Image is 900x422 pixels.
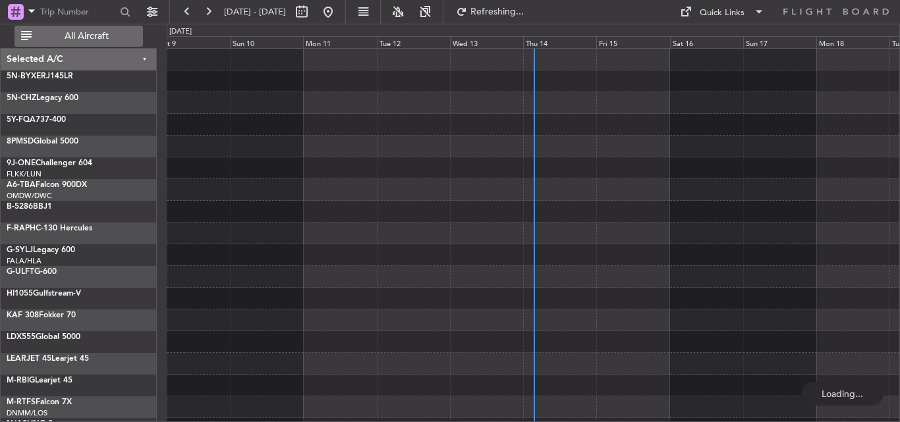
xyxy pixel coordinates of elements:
div: Quick Links [700,7,745,20]
span: HI1055 [7,290,33,298]
a: M-RBIGLearjet 45 [7,377,72,384]
span: A6-TBA [7,181,36,189]
a: 9J-ONEChallenger 604 [7,159,92,167]
a: FALA/HLA [7,256,42,266]
a: 5N-BYXERJ145LR [7,72,73,80]
span: 5N-BYX [7,72,36,80]
button: Refreshing... [450,1,529,22]
button: All Aircraft [14,26,143,47]
span: M-RTFS [7,398,36,406]
div: Sun 10 [230,36,303,48]
div: Thu 14 [523,36,596,48]
span: 8PMSD [7,138,34,145]
a: LEARJET 45Learjet 45 [7,355,89,363]
div: Mon 11 [303,36,376,48]
span: 5Y-FQA [7,116,36,124]
span: [DATE] - [DATE] [224,6,286,18]
a: OMDW/DWC [7,191,52,201]
div: Tue 12 [377,36,450,48]
div: [DATE] [169,26,192,38]
a: M-RTFSFalcon 7X [7,398,72,406]
a: G-SYLJLegacy 600 [7,246,75,254]
span: All Aircraft [34,32,139,41]
input: Trip Number [40,2,116,22]
div: Wed 13 [450,36,523,48]
a: 5Y-FQA737-400 [7,116,66,124]
a: A6-TBAFalcon 900DX [7,181,87,189]
div: Sat 9 [157,36,230,48]
div: Sat 16 [670,36,743,48]
span: M-RBIG [7,377,35,384]
a: LDX555Global 5000 [7,333,80,341]
a: 8PMSDGlobal 5000 [7,138,78,145]
span: LDX555 [7,333,36,341]
span: LEARJET 45 [7,355,51,363]
div: Mon 18 [816,36,889,48]
a: G-ULFTG-600 [7,268,57,276]
a: KAF 308Fokker 70 [7,311,76,319]
span: 5N-CHZ [7,94,36,102]
span: KAF 308 [7,311,39,319]
div: Fri 15 [596,36,669,48]
a: HI1055Gulfstream-V [7,290,81,298]
span: G-ULFT [7,268,34,276]
span: F-RAPH [7,224,36,232]
a: FLKK/LUN [7,169,42,179]
a: F-RAPHC-130 Hercules [7,224,92,232]
a: B-5286BBJ1 [7,203,52,211]
button: Quick Links [673,1,771,22]
span: 9J-ONE [7,159,36,167]
div: Sun 17 [743,36,816,48]
a: DNMM/LOS [7,408,47,418]
span: B-5286 [7,203,33,211]
div: Loading... [801,382,884,406]
span: G-SYLJ [7,246,33,254]
span: Refreshing... [470,7,525,16]
a: 5N-CHZLegacy 600 [7,94,78,102]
